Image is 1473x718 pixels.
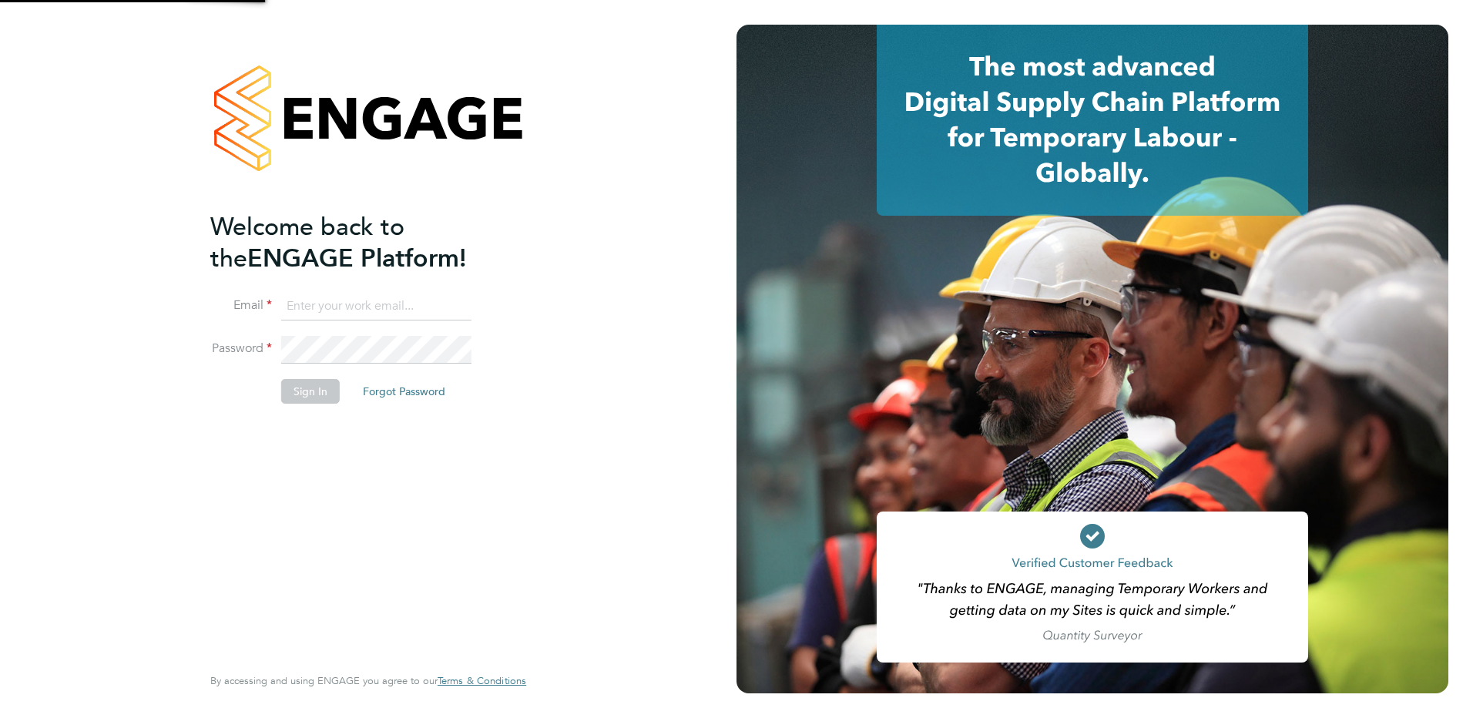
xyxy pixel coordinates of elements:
h2: ENGAGE Platform! [210,211,511,274]
input: Enter your work email... [281,293,471,320]
button: Forgot Password [351,379,458,404]
a: Terms & Conditions [438,675,526,687]
label: Email [210,297,272,314]
span: Welcome back to the [210,212,404,273]
button: Sign In [281,379,340,404]
span: By accessing and using ENGAGE you agree to our [210,674,526,687]
label: Password [210,341,272,357]
span: Terms & Conditions [438,674,526,687]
